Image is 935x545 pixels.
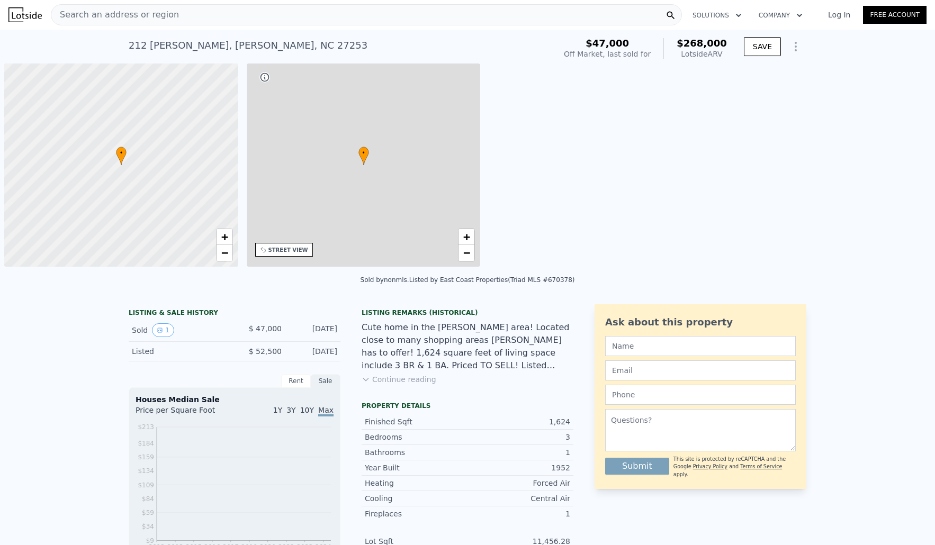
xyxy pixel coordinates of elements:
[785,36,806,57] button: Show Options
[286,406,295,414] span: 3Y
[362,374,436,385] button: Continue reading
[750,6,811,25] button: Company
[463,230,470,243] span: +
[142,509,154,516] tspan: $59
[221,246,228,259] span: −
[467,447,570,458] div: 1
[467,493,570,504] div: Central Air
[564,49,651,59] div: Off Market, last sold for
[311,374,340,388] div: Sale
[673,456,796,478] div: This site is protected by reCAPTCHA and the Google and apply.
[358,148,369,158] span: •
[249,347,282,356] span: $ 52,500
[138,440,154,447] tspan: $184
[290,323,337,337] div: [DATE]
[221,230,228,243] span: +
[142,495,154,503] tspan: $84
[217,245,232,261] a: Zoom out
[300,406,314,414] span: 10Y
[365,416,467,427] div: Finished Sqft
[138,423,154,431] tspan: $213
[677,49,727,59] div: Lotside ARV
[467,462,570,473] div: 1952
[586,38,629,49] span: $47,000
[8,7,42,22] img: Lotside
[362,308,573,317] div: Listing Remarks (Historical)
[136,394,334,405] div: Houses Median Sale
[129,38,367,53] div: 212 [PERSON_NAME] , [PERSON_NAME] , NC 27253
[129,308,340,319] div: LISTING & SALE HISTORY
[740,464,782,469] a: Terms of Service
[362,321,573,372] div: Cute home in the [PERSON_NAME] area! Located close to many shopping areas [PERSON_NAME] has to of...
[463,246,470,259] span: −
[693,464,727,469] a: Privacy Policy
[152,323,174,337] button: View historical data
[116,148,127,158] span: •
[605,458,669,475] button: Submit
[467,508,570,519] div: 1
[815,10,863,20] a: Log In
[358,147,369,165] div: •
[132,346,226,357] div: Listed
[281,374,311,388] div: Rent
[136,405,235,422] div: Price per Square Foot
[318,406,334,416] span: Max
[138,453,154,461] tspan: $159
[458,245,474,261] a: Zoom out
[365,447,467,458] div: Bathrooms
[605,315,796,330] div: Ask about this property
[51,8,179,21] span: Search an address or region
[467,416,570,427] div: 1,624
[365,493,467,504] div: Cooling
[132,323,226,337] div: Sold
[116,147,127,165] div: •
[677,38,727,49] span: $268,000
[863,6,927,24] a: Free Account
[744,37,781,56] button: SAVE
[409,276,575,284] div: Listed by East Coast Properties (Triad MLS #670378)
[684,6,750,25] button: Solutions
[249,324,282,333] span: $ 47,000
[138,482,154,489] tspan: $109
[365,462,467,473] div: Year Built
[365,432,467,442] div: Bedrooms
[138,467,154,475] tspan: $134
[362,402,573,410] div: Property details
[605,385,796,405] input: Phone
[273,406,282,414] span: 1Y
[458,229,474,245] a: Zoom in
[605,360,796,380] input: Email
[467,432,570,442] div: 3
[142,523,154,530] tspan: $34
[467,478,570,488] div: Forced Air
[365,478,467,488] div: Heating
[365,508,467,519] div: Fireplaces
[268,246,308,254] div: STREET VIEW
[290,346,337,357] div: [DATE]
[217,229,232,245] a: Zoom in
[605,336,796,356] input: Name
[146,537,154,544] tspan: $9
[361,276,409,284] div: Sold by nonmls .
